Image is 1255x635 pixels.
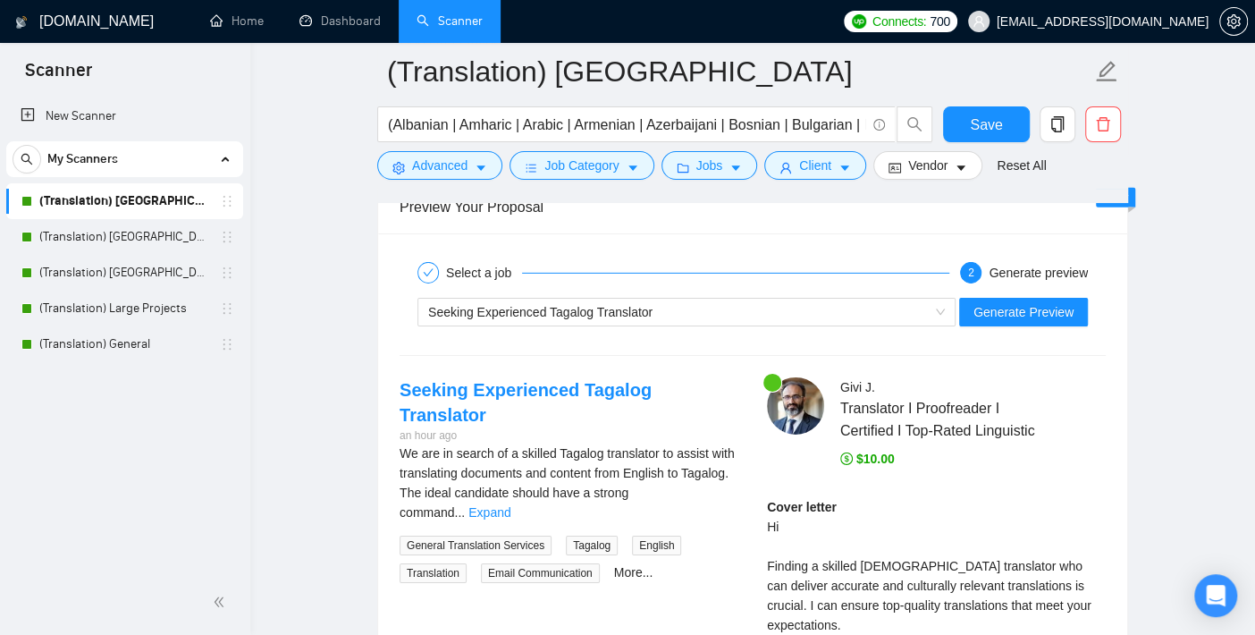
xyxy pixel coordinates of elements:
span: bars [525,161,537,174]
a: (Translation) [GEOGRAPHIC_DATA] [39,183,209,219]
div: Open Intercom Messenger [1194,574,1237,617]
button: settingAdvancedcaret-down [377,151,502,180]
span: check [423,267,434,278]
a: setting [1219,14,1248,29]
span: Job Category [544,156,619,175]
img: c1MnlZiiyiQb2tpEAeAz2i6vmMdAUKNpzgsfom6rexc319BjUqG6BNCiGK2NsCkp_T [767,377,824,435]
span: Advanced [412,156,467,175]
img: logo [15,8,28,37]
span: holder [220,230,234,244]
a: (Translation) [GEOGRAPHIC_DATA] [39,255,209,291]
span: We are in search of a skilled Tagalog translator to assist with translating documents and content... [400,446,735,520]
button: Generate Preview [959,298,1088,326]
span: dollar [840,453,853,465]
input: Scanner name... [387,49,1091,94]
span: info-circle [873,119,885,131]
span: Vendor [908,156,948,175]
a: (Translation) Large Projects [39,291,209,326]
span: holder [220,337,234,351]
span: 2 [968,267,974,279]
img: upwork-logo.png [852,14,866,29]
span: edit [1095,60,1118,83]
span: double-left [213,593,231,611]
span: setting [392,161,405,174]
span: Seeking Experienced Tagalog Translator [428,305,653,319]
span: Translation [400,563,467,583]
span: Givi J . [840,380,875,394]
span: Jobs [696,156,723,175]
span: Translator I Proofreader I Certified I Top-Rated Linguistic [840,397,1053,442]
span: caret-down [475,161,487,174]
a: Reset All [997,156,1046,175]
span: Save [970,114,1002,136]
button: setting [1219,7,1248,36]
button: idcardVendorcaret-down [873,151,982,180]
span: Tagalog [566,536,618,555]
li: My Scanners [6,141,243,362]
div: an hour ago [400,428,738,444]
span: caret-down [838,161,851,174]
a: Seeking Experienced Tagalog Translator [400,380,652,425]
span: setting [1220,14,1247,29]
span: idcard [889,161,901,174]
button: search [897,106,932,142]
button: Save [943,106,1030,142]
span: My Scanners [47,141,118,177]
span: Scanner [11,57,106,95]
div: We are in search of a skilled Tagalog translator to assist with translating documents and content... [400,444,738,522]
span: Client [799,156,831,175]
span: search [897,116,931,132]
a: (Translation) General [39,326,209,362]
a: homeHome [210,13,264,29]
span: Connects: [872,12,926,31]
span: user [779,161,792,174]
button: delete [1085,106,1121,142]
span: caret-down [955,161,967,174]
span: caret-down [729,161,742,174]
a: More... [614,565,653,580]
button: userClientcaret-down [764,151,866,180]
span: holder [220,194,234,208]
input: Search Freelance Jobs... [388,114,865,136]
span: General Translation Services [400,536,552,555]
div: Preview Your Proposal [400,182,1106,233]
a: New Scanner [21,98,229,134]
span: delete [1086,116,1120,132]
strong: Cover letter [767,500,837,514]
button: folderJobscaret-down [661,151,758,180]
div: Generate preview [989,262,1088,284]
span: English [632,536,681,555]
a: searchScanner [417,13,483,29]
a: Expand [468,505,510,520]
button: search [13,145,41,174]
span: user [973,15,985,28]
span: ... [454,505,465,520]
span: 700 [930,12,949,31]
span: $10.00 [840,452,895,466]
div: Select a job [446,262,522,284]
span: Email Communication [481,563,600,583]
span: search [13,153,40,165]
a: dashboardDashboard [299,13,381,29]
span: Generate Preview [973,302,1074,322]
span: folder [677,161,689,174]
span: caret-down [627,161,639,174]
span: copy [1040,116,1074,132]
span: holder [220,301,234,316]
button: barsJob Categorycaret-down [510,151,653,180]
a: (Translation) [GEOGRAPHIC_DATA] [39,219,209,255]
button: copy [1040,106,1075,142]
span: holder [220,266,234,280]
li: New Scanner [6,98,243,134]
